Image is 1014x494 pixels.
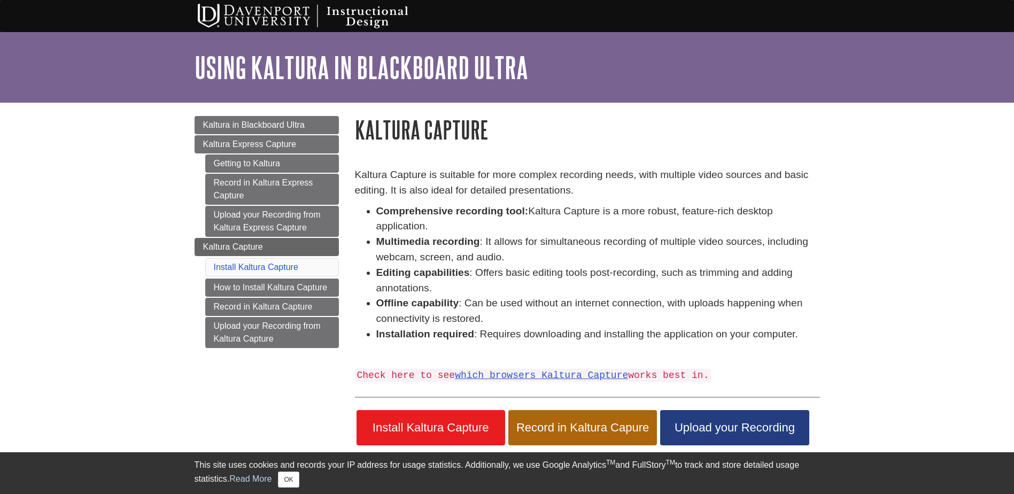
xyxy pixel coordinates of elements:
li: : Can be used without an internet connection, with uploads happening when connectivity is restored. [376,296,820,327]
a: Upload your Recording [660,410,809,445]
div: Guide Page Menu [195,116,339,348]
code: Check here to see works best in. [355,369,711,382]
span: Kaltura in Blackboard Ultra [203,120,305,129]
a: Upload your Recording from Kaltura Capture [205,317,339,348]
strong: Offline capability [376,297,459,308]
sup: TM [666,459,675,466]
li: : It allows for simultaneous recording of multiple video sources, including webcam, screen, and a... [376,234,820,265]
strong: Editing capabilities [376,267,470,278]
span: Install Kaltura Capture [365,421,497,435]
sup: TM [606,459,615,466]
li: : Requires downloading and installing the application on your computer. [376,327,820,342]
a: Record in Kaltura Capture [205,298,339,316]
a: which browsers Kaltura Capture [455,370,628,381]
span: Kaltura Capture [203,242,263,251]
strong: Comprehensive recording tool: [376,205,529,217]
a: Using Kaltura in Blackboard Ultra [195,51,528,84]
span: Upload your Recording [668,421,801,435]
p: Kaltura Capture is suitable for more complex recording needs, with multiple video sources and bas... [355,167,820,198]
a: Getting to Kaltura [205,155,339,173]
a: Upload your Recording from Kaltura Express Capture [205,206,339,237]
button: Close [278,472,299,488]
span: Kaltura Express Capture [203,140,296,149]
li: Kaltura Capture is a more robust, feature-rich desktop application. [376,204,820,235]
a: Install Kaltura Capture [214,263,298,272]
a: Kaltura Express Capture [195,135,339,153]
div: This site uses cookies and records your IP address for usage statistics. Additionally, we use Goo... [195,459,820,488]
strong: Multimedia recording [376,236,480,247]
li: : Offers basic editing tools post-recording, such as trimming and adding annotations. [376,265,820,296]
span: Record in Kaltura Capure [516,421,649,435]
a: Install Kaltura Capture [357,410,505,445]
a: Read More [229,474,272,483]
a: Kaltura in Blackboard Ultra [195,116,339,134]
img: Davenport University Instructional Design [189,3,446,29]
h1: Kaltura Capture [355,116,820,143]
strong: Installation required [376,328,474,339]
a: Kaltura Capture [195,238,339,256]
a: Record in Kaltura Express Capture [205,174,339,205]
a: How to Install Kaltura Capture [205,279,339,297]
a: Record in Kaltura Capure [508,410,657,445]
